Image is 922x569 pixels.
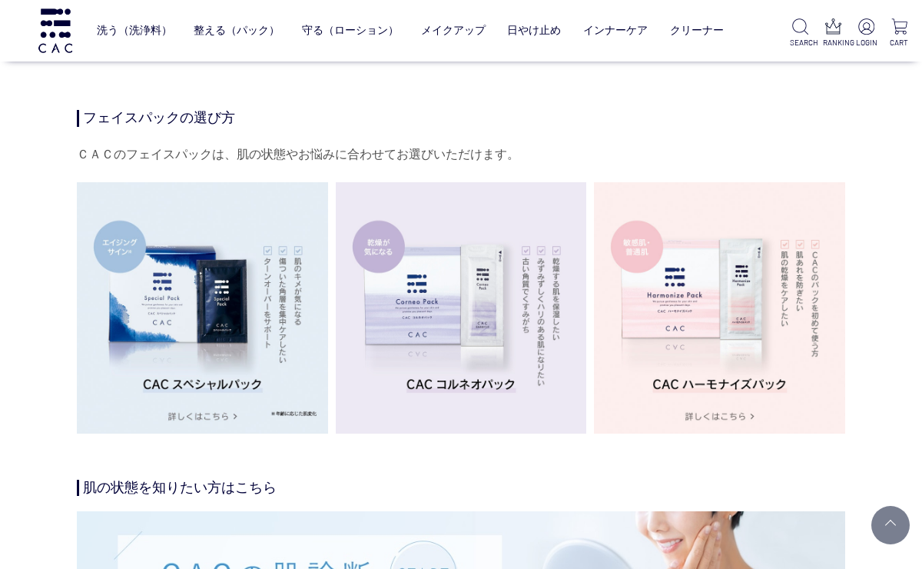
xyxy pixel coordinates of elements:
a: 日やけ止め [507,12,561,48]
a: クリーナー [670,12,724,48]
img: スペシャルパック [77,182,328,434]
a: LOGIN [856,18,877,48]
p: CART [889,37,910,48]
img: logo [36,8,75,52]
p: RANKING [823,37,844,48]
p: LOGIN [856,37,877,48]
h4: フェイスパックの選び方 [77,110,845,127]
a: 洗う（洗浄料） [97,12,172,48]
a: 肌診断 [77,514,845,527]
h4: 肌の状態を知りたい方はこちら [77,480,845,497]
p: SEARCH [790,37,811,48]
a: CART [889,18,910,48]
img: ハーモナイズパック [594,182,845,434]
a: 守る（ローション） [302,12,399,48]
a: SEARCH [790,18,811,48]
div: ＣＡＣのフェイスパックは、肌の状態やお悩みに合わせてお選びいただけます。 [77,142,845,167]
a: インナーケア [583,12,648,48]
img: コルネオパック [336,182,587,434]
a: 整える（パック） [194,12,280,48]
a: RANKING [823,18,844,48]
a: メイクアップ [421,12,486,48]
